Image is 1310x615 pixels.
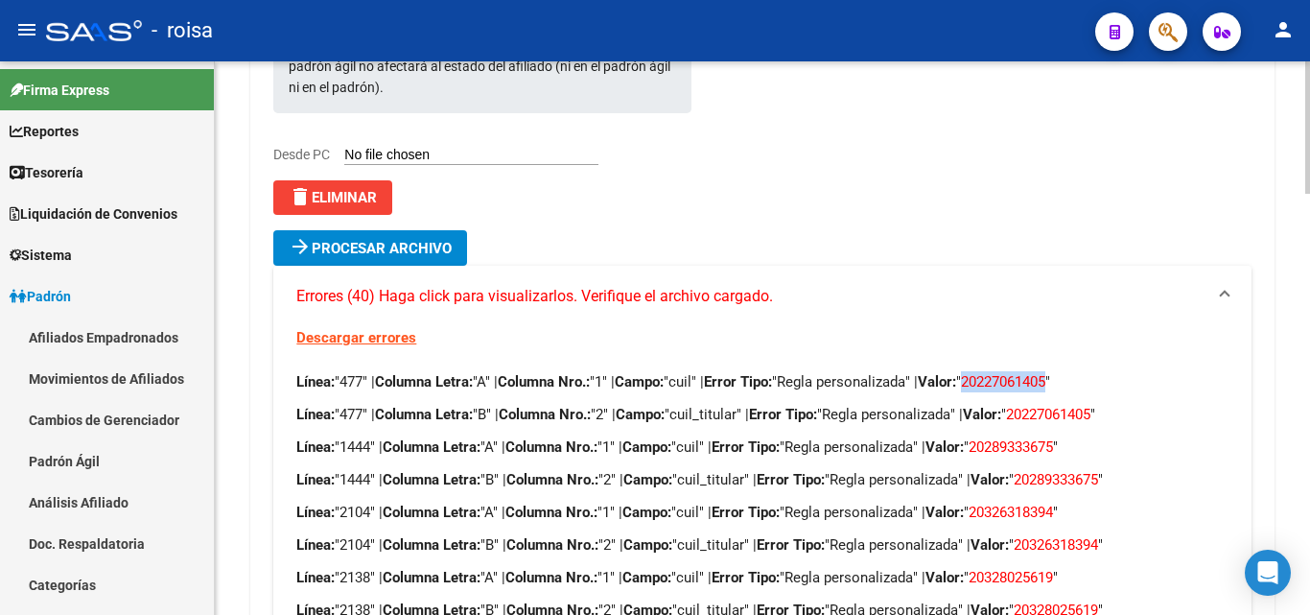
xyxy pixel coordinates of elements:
[963,406,1001,423] strong: Valor:
[383,471,480,488] strong: Columna Letra:
[296,286,773,307] span: Errores (40) Haga click para visualizarlos. Verifique el archivo cargado.
[971,536,1009,554] strong: Valor:
[1014,536,1098,554] span: 20326318394
[375,406,473,423] strong: Columna Letra:
[622,438,671,456] strong: Campo:
[10,162,83,183] span: Tesorería
[296,569,335,586] strong: Línea:
[1272,18,1295,41] mat-icon: person
[296,471,335,488] strong: Línea:
[296,437,1228,458] p: "1444" | "A" | "1" | "cuil" | "Regla personalizada" | " "
[383,438,480,456] strong: Columna Letra:
[1014,471,1098,488] span: 20289333675
[296,536,335,554] strong: Línea:
[712,569,780,586] strong: Error Tipo:
[273,180,392,215] button: Eliminar
[10,286,71,307] span: Padrón
[1006,406,1090,423] span: 20227061405
[312,240,452,257] span: Procesar archivo
[704,373,772,390] strong: Error Tipo:
[152,10,213,52] span: - roisa
[925,504,964,521] strong: Valor:
[289,235,312,258] mat-icon: arrow_forward
[505,438,597,456] strong: Columna Nro.:
[506,536,598,554] strong: Columna Nro.:
[296,406,335,423] strong: Línea:
[296,373,335,390] strong: Línea:
[383,536,480,554] strong: Columna Letra:
[969,569,1053,586] span: 20328025619
[499,406,591,423] strong: Columna Nro.:
[506,471,598,488] strong: Columna Nro.:
[616,406,665,423] strong: Campo:
[622,504,671,521] strong: Campo:
[969,504,1053,521] span: 20326318394
[623,471,672,488] strong: Campo:
[10,245,72,266] span: Sistema
[1245,550,1291,596] div: Open Intercom Messenger
[383,569,480,586] strong: Columna Letra:
[969,438,1053,456] span: 20289333675
[622,569,671,586] strong: Campo:
[296,438,335,456] strong: Línea:
[344,147,598,165] input: Desde PC
[961,373,1045,390] span: 20227061405
[925,438,964,456] strong: Valor:
[757,471,825,488] strong: Error Tipo:
[296,371,1228,392] p: "477" | "A" | "1" | "cuil" | "Regla personalizada" | " "
[296,404,1228,425] p: "477" | "B" | "2" | "cuil_titular" | "Regla personalizada" | " "
[712,504,780,521] strong: Error Tipo:
[296,534,1228,556] p: "2104" | "B" | "2" | "cuil_titular" | "Regla personalizada" | " "
[918,373,956,390] strong: Valor:
[273,147,330,162] span: Desde PC
[296,504,335,521] strong: Línea:
[615,373,664,390] strong: Campo:
[498,373,590,390] strong: Columna Nro.:
[375,373,473,390] strong: Columna Letra:
[289,185,312,208] mat-icon: delete
[925,569,964,586] strong: Valor:
[296,329,416,346] a: Descargar errores
[383,504,480,521] strong: Columna Letra:
[273,266,1251,327] mat-expansion-panel-header: Errores (40) Haga click para visualizarlos. Verifique el archivo cargado.
[505,569,597,586] strong: Columna Nro.:
[712,438,780,456] strong: Error Tipo:
[10,80,109,101] span: Firma Express
[505,504,597,521] strong: Columna Nro.:
[749,406,817,423] strong: Error Tipo:
[296,502,1228,523] p: "2104" | "A" | "1" | "cuil" | "Regla personalizada" | " "
[273,230,467,266] button: Procesar archivo
[296,567,1228,588] p: "2138" | "A" | "1" | "cuil" | "Regla personalizada" | " "
[757,536,825,554] strong: Error Tipo:
[296,469,1228,490] p: "1444" | "B" | "2" | "cuil_titular" | "Regla personalizada" | " "
[10,121,79,142] span: Reportes
[623,536,672,554] strong: Campo:
[10,203,177,225] span: Liquidación de Convenios
[289,189,377,206] span: Eliminar
[15,18,38,41] mat-icon: menu
[971,471,1009,488] strong: Valor:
